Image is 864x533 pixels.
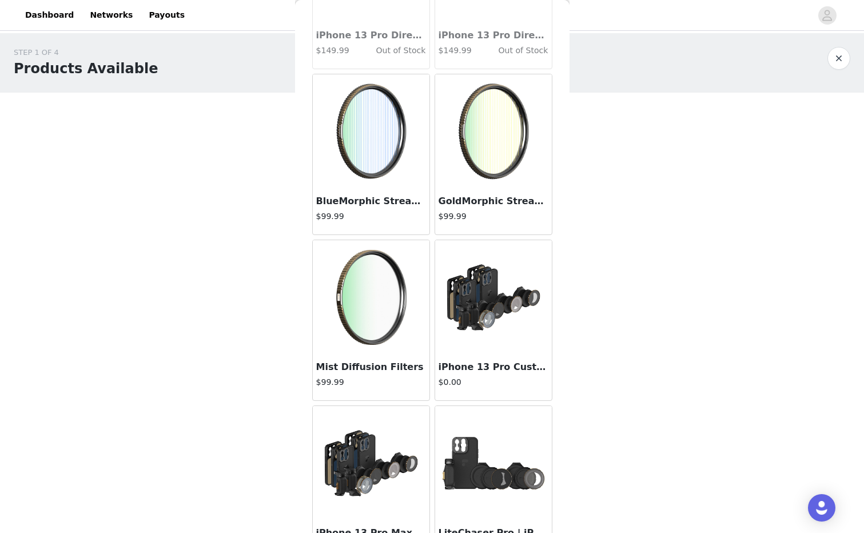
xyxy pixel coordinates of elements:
h4: $99.99 [316,376,426,388]
img: GoldMorphic Streak Filter [436,74,551,189]
h3: iPhone 13 Pro Directors Kit - Glacier [439,29,548,42]
h3: GoldMorphic Streak Filter [439,194,548,208]
img: iPhone 13 Pro Max Custom Kit [314,406,428,520]
h3: Mist Diffusion Filters [316,360,426,374]
img: iPhone 13 Pro Custom Kit [436,240,551,355]
h1: Products Available [14,58,158,79]
a: Networks [83,2,140,28]
div: avatar [822,6,833,25]
h4: Out of Stock [353,45,426,57]
img: Mist Diffusion Filters [314,240,428,355]
h4: $149.99 [316,45,353,57]
h4: $99.99 [316,210,426,222]
h3: iPhone 13 Pro Custom Kit [439,360,548,374]
a: Dashboard [18,2,81,28]
img: LiteChaser Pro | iPhone® 13 Pro/Pro Max [436,406,551,520]
div: Open Intercom Messenger [808,494,835,522]
h4: $149.99 [439,45,475,57]
img: BlueMorphic Streak Filter [314,74,428,189]
h3: iPhone 13 Pro Directors Kit - Sage [316,29,426,42]
h4: $99.99 [439,210,548,222]
div: STEP 1 OF 4 [14,47,158,58]
h3: BlueMorphic Streak Filter [316,194,426,208]
a: Payouts [142,2,192,28]
h4: $0.00 [439,376,548,388]
h4: Out of Stock [475,45,548,57]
